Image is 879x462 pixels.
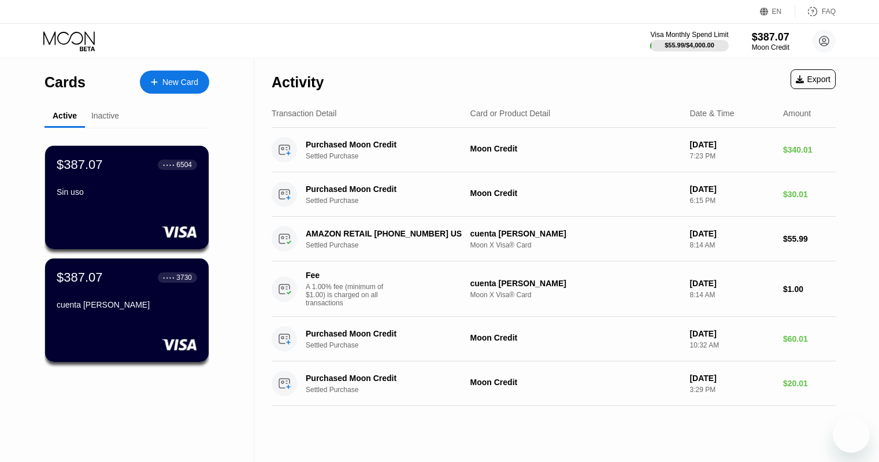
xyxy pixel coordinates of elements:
div: [DATE] [689,184,774,194]
div: Visa Monthly Spend Limit$55.99/$4,000.00 [650,31,728,51]
div: Active [53,111,77,120]
div: Settled Purchase [306,152,476,160]
div: $55.99 [783,234,836,243]
div: ● ● ● ● [163,276,175,279]
div: FAQ [822,8,836,16]
div: 8:14 AM [689,291,774,299]
div: [DATE] [689,229,774,238]
div: Purchased Moon CreditSettled PurchaseMoon Credit[DATE]6:15 PM$30.01 [272,172,836,217]
div: cuenta [PERSON_NAME] [57,300,197,309]
div: New Card [162,77,198,87]
div: Purchased Moon CreditSettled PurchaseMoon Credit[DATE]3:29 PM$20.01 [272,361,836,406]
div: Transaction Detail [272,109,336,118]
div: $387.07 [57,270,103,285]
div: $387.07● ● ● ●6504Sin uso [45,146,209,249]
div: Card or Product Detail [470,109,551,118]
div: Moon Credit [470,144,681,153]
div: AMAZON RETAIL [PHONE_NUMBER] US [306,229,464,238]
div: Date & Time [689,109,734,118]
div: FAQ [795,6,836,17]
div: $20.01 [783,379,836,388]
div: [DATE] [689,329,774,338]
div: Moon X Visa® Card [470,291,681,299]
div: $60.01 [783,334,836,343]
div: New Card [140,71,209,94]
div: Purchased Moon Credit [306,329,464,338]
div: EN [760,6,795,17]
div: 8:14 AM [689,241,774,249]
div: $387.07 [57,157,103,172]
div: 6504 [176,161,192,169]
div: 7:23 PM [689,152,774,160]
div: Inactive [91,111,119,120]
div: Purchased Moon Credit [306,184,464,194]
div: 3730 [176,273,192,282]
div: $387.07● ● ● ●3730cuenta [PERSON_NAME] [45,258,209,362]
div: Purchased Moon Credit [306,140,464,149]
div: FeeA 1.00% fee (minimum of $1.00) is charged on all transactionscuenta [PERSON_NAME]Moon X Visa® ... [272,261,836,317]
div: $30.01 [783,190,836,199]
div: 10:32 AM [689,341,774,349]
div: 3:29 PM [689,386,774,394]
div: Moon Credit [470,189,681,198]
div: $340.01 [783,145,836,154]
div: Amount [783,109,811,118]
div: Export [791,69,836,89]
div: $387.07Moon Credit [752,31,789,51]
div: EN [772,8,782,16]
div: Settled Purchase [306,241,476,249]
div: 6:15 PM [689,197,774,205]
div: Settled Purchase [306,197,476,205]
div: [DATE] [689,374,774,383]
div: Purchased Moon CreditSettled PurchaseMoon Credit[DATE]7:23 PM$340.01 [272,128,836,172]
div: Purchased Moon Credit [306,374,464,383]
div: $55.99 / $4,000.00 [665,42,714,49]
div: Export [796,75,830,84]
div: ● ● ● ● [163,163,175,167]
div: Fee [306,271,387,280]
div: cuenta [PERSON_NAME] [470,229,681,238]
div: Moon Credit [752,43,789,51]
div: Activity [272,74,324,91]
div: Settled Purchase [306,341,476,349]
div: Settled Purchase [306,386,476,394]
div: Moon Credit [470,333,681,342]
div: Moon Credit [470,378,681,387]
div: Cards [44,74,86,91]
iframe: Botón para iniciar la ventana de mensajería [833,416,870,453]
div: Moon X Visa® Card [470,241,681,249]
div: cuenta [PERSON_NAME] [470,279,681,288]
div: AMAZON RETAIL [PHONE_NUMBER] USSettled Purchasecuenta [PERSON_NAME]Moon X Visa® Card[DATE]8:14 AM... [272,217,836,261]
div: [DATE] [689,279,774,288]
div: Visa Monthly Spend Limit [650,31,728,39]
div: $387.07 [752,31,789,43]
div: $1.00 [783,284,836,294]
div: [DATE] [689,140,774,149]
div: Sin uso [57,187,197,197]
div: A 1.00% fee (minimum of $1.00) is charged on all transactions [306,283,392,307]
div: Purchased Moon CreditSettled PurchaseMoon Credit[DATE]10:32 AM$60.01 [272,317,836,361]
